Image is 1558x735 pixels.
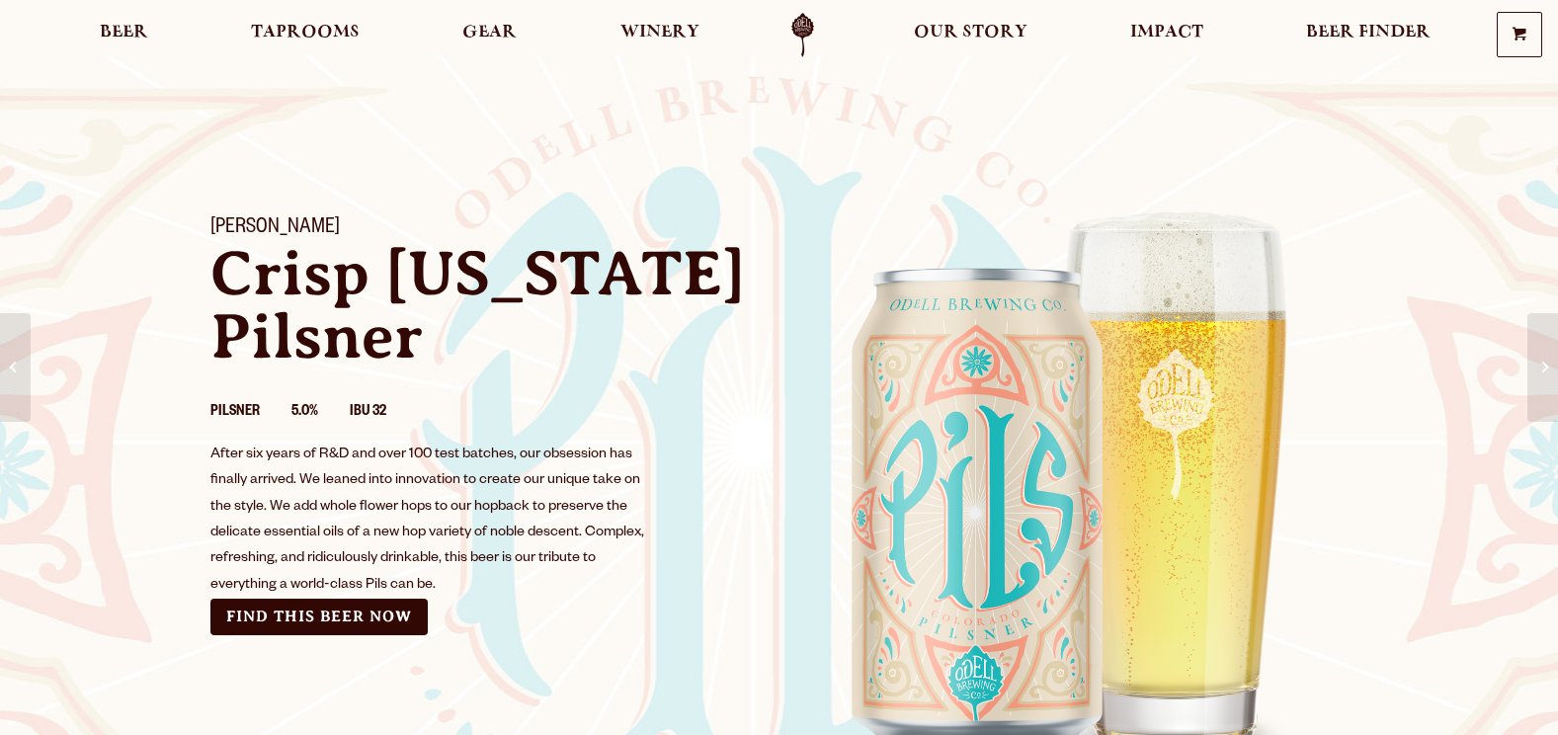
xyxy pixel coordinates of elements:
a: Impact [1117,13,1216,57]
a: Our Story [901,13,1040,57]
a: Winery [608,13,712,57]
h1: [PERSON_NAME] [210,216,756,242]
a: Taprooms [238,13,372,57]
span: Taprooms [251,25,360,41]
li: Pilsner [210,400,291,426]
span: Impact [1130,25,1203,41]
span: Winery [620,25,699,41]
span: Our Story [914,25,1027,41]
a: Beer [87,13,161,57]
span: Beer Finder [1306,25,1431,41]
a: Gear [450,13,530,57]
span: Beer [100,25,148,41]
div: After six years of R&D and over 100 test batches, our obsession has finally arrived. We leaned in... [210,443,647,599]
p: Crisp [US_STATE] Pilsner [210,242,756,368]
li: IBU 32 [350,400,418,426]
a: Beer Finder [1293,13,1443,57]
span: Gear [462,25,517,41]
a: Odell Home [766,13,840,57]
a: Find this Beer Now [210,599,428,635]
li: 5.0% [291,400,350,426]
